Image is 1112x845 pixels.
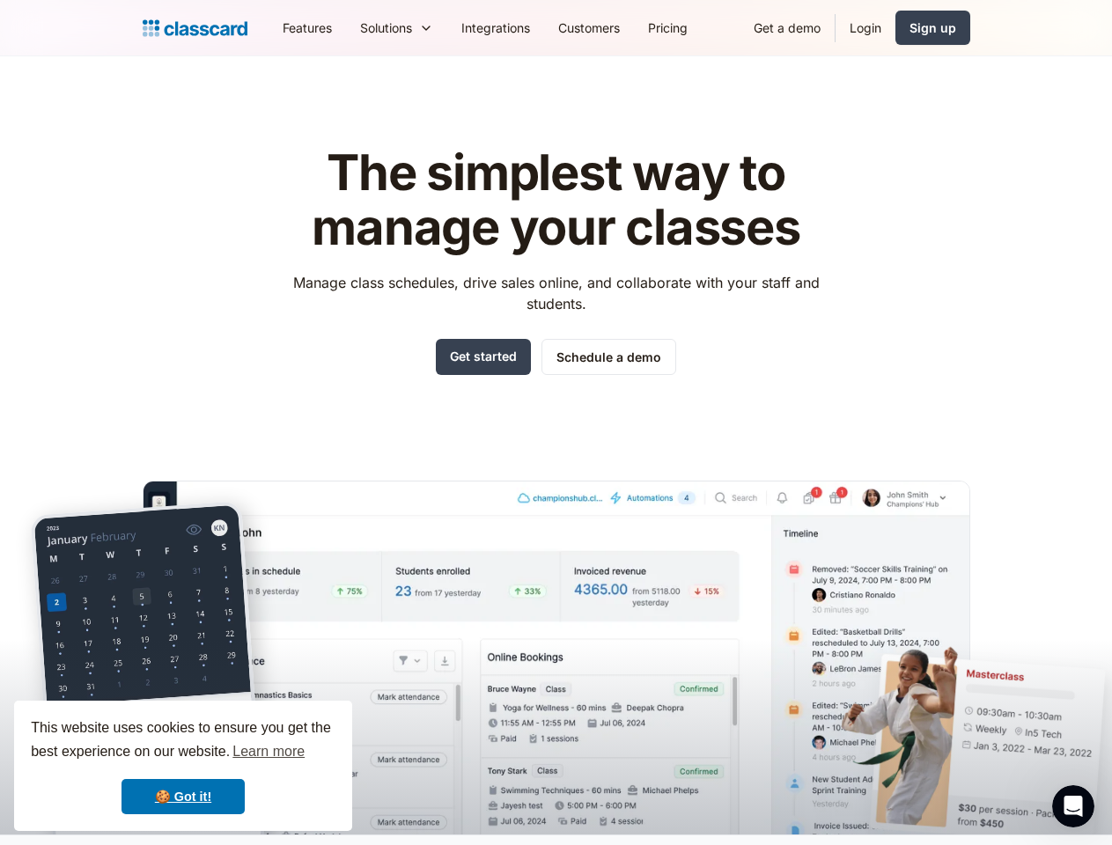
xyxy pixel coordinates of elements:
a: Pricing [634,8,702,48]
iframe: Intercom live chat [1052,785,1094,827]
a: Login [836,8,895,48]
a: dismiss cookie message [122,779,245,814]
span: This website uses cookies to ensure you get the best experience on our website. [31,717,335,765]
h1: The simplest way to manage your classes [276,146,836,254]
div: Solutions [360,18,412,37]
a: Customers [544,8,634,48]
a: Get a demo [740,8,835,48]
a: Get started [436,339,531,375]
a: Sign up [895,11,970,45]
a: Integrations [447,8,544,48]
a: home [143,16,247,40]
a: Schedule a demo [541,339,676,375]
p: Manage class schedules, drive sales online, and collaborate with your staff and students. [276,272,836,314]
div: Sign up [909,18,956,37]
div: Solutions [346,8,447,48]
a: Features [269,8,346,48]
div: cookieconsent [14,701,352,831]
a: learn more about cookies [230,738,307,765]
